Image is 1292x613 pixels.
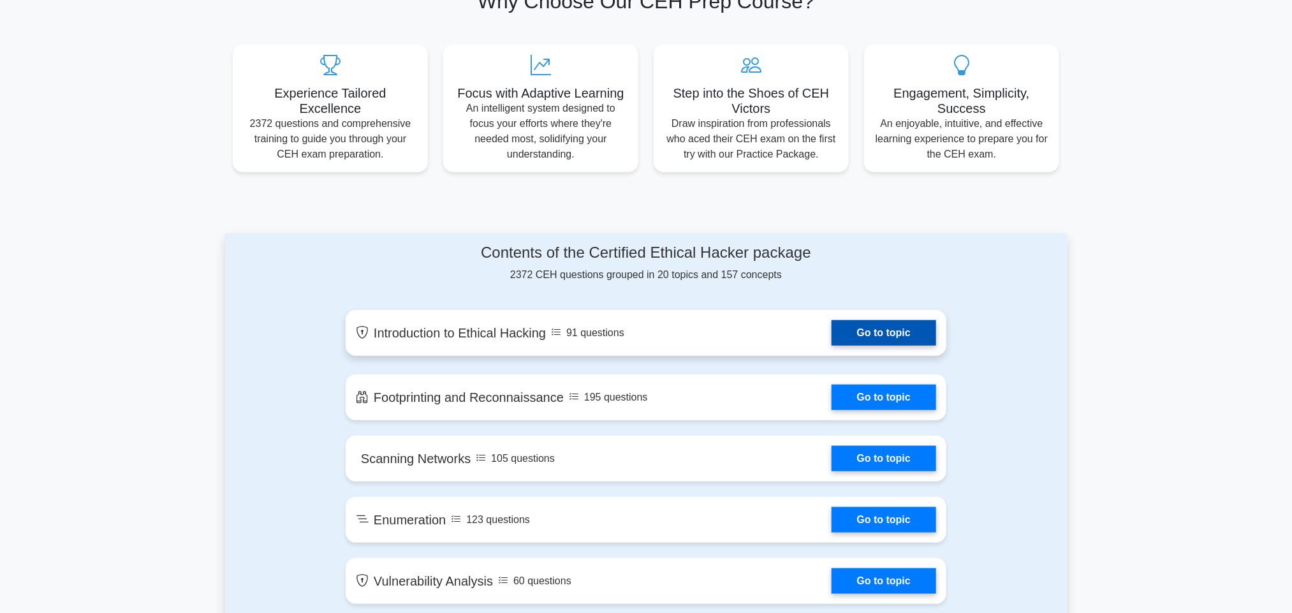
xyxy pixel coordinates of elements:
p: An enjoyable, intuitive, and effective learning experience to prepare you for the CEH exam. [874,116,1049,162]
a: Go to topic [832,568,936,594]
a: Go to topic [832,320,936,346]
p: An intelligent system designed to focus your efforts where they're needed most, solidifying your ... [453,101,628,162]
a: Go to topic [832,446,936,471]
p: Draw inspiration from professionals who aced their CEH exam on the first try with our Practice Pa... [664,116,839,162]
a: Go to topic [832,385,936,410]
h5: Experience Tailored Excellence [243,85,418,116]
a: Go to topic [832,507,936,533]
p: 2372 questions and comprehensive training to guide you through your CEH exam preparation. [243,116,418,162]
h4: Contents of the Certified Ethical Hacker package [346,244,946,262]
h5: Step into the Shoes of CEH Victors [664,85,839,116]
div: 2372 CEH questions grouped in 20 topics and 157 concepts [346,244,946,283]
h5: Engagement, Simplicity, Success [874,85,1049,116]
h5: Focus with Adaptive Learning [453,85,628,101]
